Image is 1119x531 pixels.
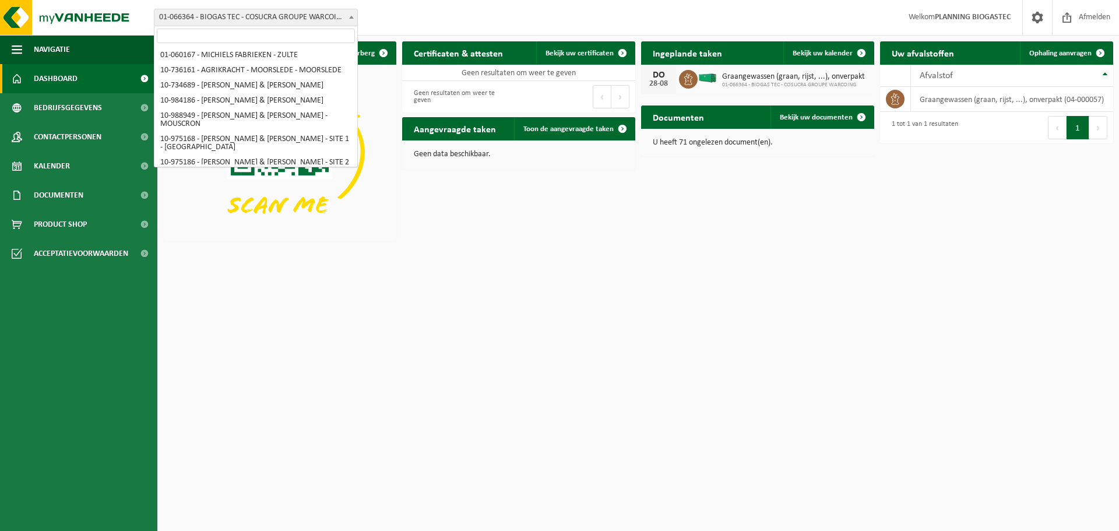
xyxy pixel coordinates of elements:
li: 10-988949 - [PERSON_NAME] & [PERSON_NAME] - MOUSCRON [157,108,355,132]
span: Afvalstof [920,71,953,80]
div: 1 tot 1 van 1 resultaten [886,115,958,140]
span: 01-066364 - BIOGAS TEC - COSUCRA GROUPE WARCOING - WARCOING [154,9,357,26]
a: Ophaling aanvragen [1020,41,1112,65]
img: HK-XR-30-GN-00 [698,73,717,83]
div: 28-08 [647,80,670,88]
span: Toon de aangevraagde taken [523,125,614,133]
span: Documenten [34,181,83,210]
a: Bekijk uw certificaten [536,41,634,65]
li: 10-975186 - [PERSON_NAME] & [PERSON_NAME] - SITE 2 - [GEOGRAPHIC_DATA] [157,155,355,178]
td: graangewassen (graan, rijst, ...), onverpakt (04-000057) [911,87,1113,112]
span: Verberg [349,50,375,57]
h2: Aangevraagde taken [402,117,508,140]
span: Bekijk uw certificaten [546,50,614,57]
li: 01-060167 - MICHIELS FABRIEKEN - ZULTE [157,48,355,63]
span: Kalender [34,152,70,181]
span: Product Shop [34,210,87,239]
p: U heeft 71 ongelezen document(en). [653,139,863,147]
span: 01-066364 - BIOGAS TEC - COSUCRA GROUPE WARCOING - WARCOING [154,9,358,26]
a: Bekijk uw documenten [770,106,873,129]
p: Geen data beschikbaar. [414,150,624,159]
div: DO [647,71,670,80]
button: Previous [1048,116,1067,139]
li: 10-984186 - [PERSON_NAME] & [PERSON_NAME] [157,93,355,108]
a: Bekijk uw kalender [783,41,873,65]
button: Next [1089,116,1107,139]
h2: Ingeplande taken [641,41,734,64]
button: Verberg [340,41,395,65]
span: Navigatie [34,35,70,64]
a: Toon de aangevraagde taken [514,117,634,140]
span: Ophaling aanvragen [1029,50,1092,57]
span: Contactpersonen [34,122,101,152]
span: Bekijk uw documenten [780,114,853,121]
li: 10-736161 - AGRIKRACHT - MOORSLEDE - MOORSLEDE [157,63,355,78]
strong: PLANNING BIOGASTEC [935,13,1011,22]
h2: Uw afvalstoffen [880,41,966,64]
h2: Certificaten & attesten [402,41,515,64]
div: Geen resultaten om weer te geven [408,84,513,110]
span: Dashboard [34,64,78,93]
span: Bekijk uw kalender [793,50,853,57]
li: 10-734689 - [PERSON_NAME] & [PERSON_NAME] [157,78,355,93]
button: Previous [593,85,611,108]
span: Graangewassen (graan, rijst, ...), onverpakt [722,72,865,82]
button: Next [611,85,629,108]
td: Geen resultaten om weer te geven [402,65,635,81]
span: Acceptatievoorwaarden [34,239,128,268]
button: 1 [1067,116,1089,139]
li: 10-975168 - [PERSON_NAME] & [PERSON_NAME] - SITE 1 - [GEOGRAPHIC_DATA] [157,132,355,155]
span: 01-066364 - BIOGAS TEC - COSUCRA GROUPE WARCOING [722,82,865,89]
h2: Documenten [641,106,716,128]
span: Bedrijfsgegevens [34,93,102,122]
